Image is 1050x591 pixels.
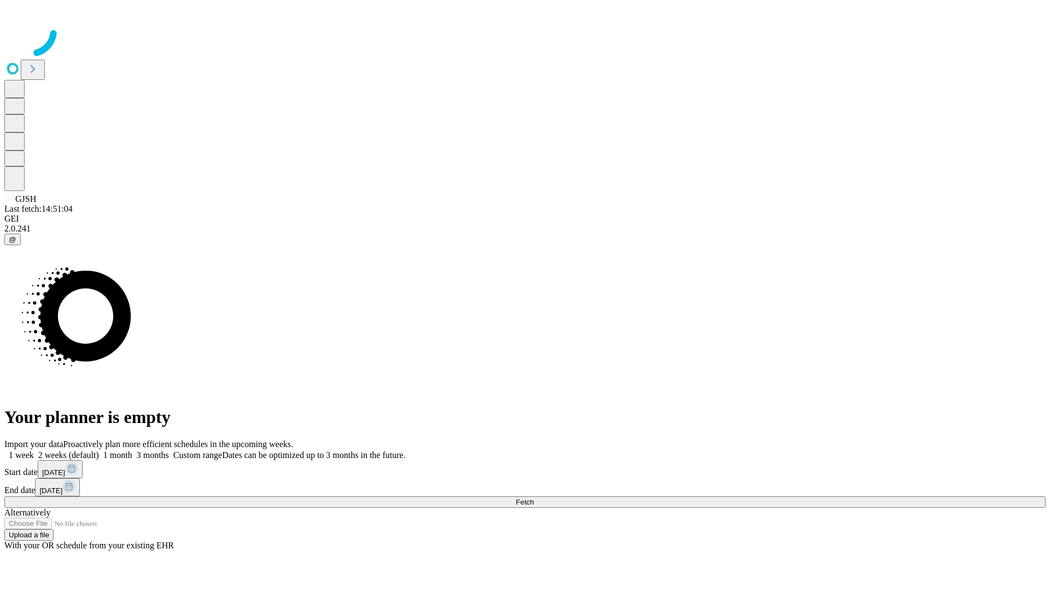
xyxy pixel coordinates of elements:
[4,439,63,449] span: Import your data
[15,194,36,204] span: GJSH
[4,214,1046,224] div: GEI
[38,460,83,478] button: [DATE]
[4,541,174,550] span: With your OR schedule from your existing EHR
[4,234,21,245] button: @
[4,204,73,213] span: Last fetch: 14:51:04
[516,498,534,506] span: Fetch
[4,508,50,517] span: Alternatively
[137,450,169,460] span: 3 months
[222,450,405,460] span: Dates can be optimized up to 3 months in the future.
[42,468,65,477] span: [DATE]
[63,439,293,449] span: Proactively plan more efficient schedules in the upcoming weeks.
[39,486,62,495] span: [DATE]
[4,460,1046,478] div: Start date
[103,450,132,460] span: 1 month
[4,529,54,541] button: Upload a file
[173,450,222,460] span: Custom range
[4,478,1046,496] div: End date
[35,478,80,496] button: [DATE]
[9,450,34,460] span: 1 week
[4,224,1046,234] div: 2.0.241
[4,496,1046,508] button: Fetch
[9,235,16,244] span: @
[38,450,99,460] span: 2 weeks (default)
[4,407,1046,427] h1: Your planner is empty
